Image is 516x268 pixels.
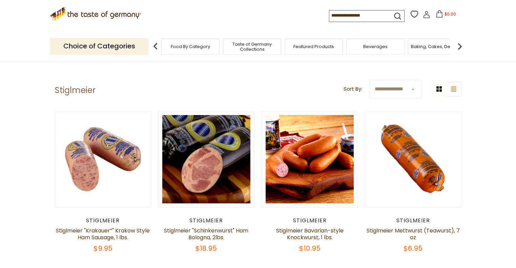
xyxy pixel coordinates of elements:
[159,111,254,207] img: Stiglmeier "Schinkenwurst" Ham Bologna, 2lbs.
[365,111,461,207] img: Stiglmeier Mettwurst (Teawurst), 7 oz
[367,227,460,241] a: Stiglmeier Mettwurst (Teawurst), 7 oz
[55,217,151,224] div: Stiglmeier
[293,44,334,49] a: Featured Products
[344,85,362,93] label: Sort By:
[55,85,96,95] h1: Stiglmeier
[411,44,463,49] a: Baking, Cakes, Desserts
[363,44,388,49] a: Beverages
[365,217,461,224] div: Stiglmeier
[94,244,112,253] span: $9.95
[299,244,321,253] span: $10.95
[276,227,344,241] a: Stiglmeier Bavarian-style Knockwurst, 1 lbs.
[50,38,149,54] p: Choice of Categories
[171,44,210,49] a: Food By Category
[225,42,279,52] a: Taste of Germany Collections
[149,40,162,53] img: previous arrow
[262,111,358,207] img: Stiglmeier Bavarian-style Knockwurst, 1 lbs.
[445,11,456,17] span: $0.00
[158,217,255,224] div: Stiglmeier
[55,111,151,207] img: Stiglmeier Krakaw Style Ham Sausage
[453,40,467,53] img: next arrow
[164,227,248,241] a: Stiglmeier "Schinkenwurst" Ham Bologna, 2lbs.
[404,244,422,253] span: $6.95
[262,217,358,224] div: Stiglmeier
[56,227,150,241] a: Stiglmeier "Krakauer”" Krakow Style Ham Sausage, 1 lbs.
[432,10,460,20] button: $0.00
[195,244,217,253] span: $18.95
